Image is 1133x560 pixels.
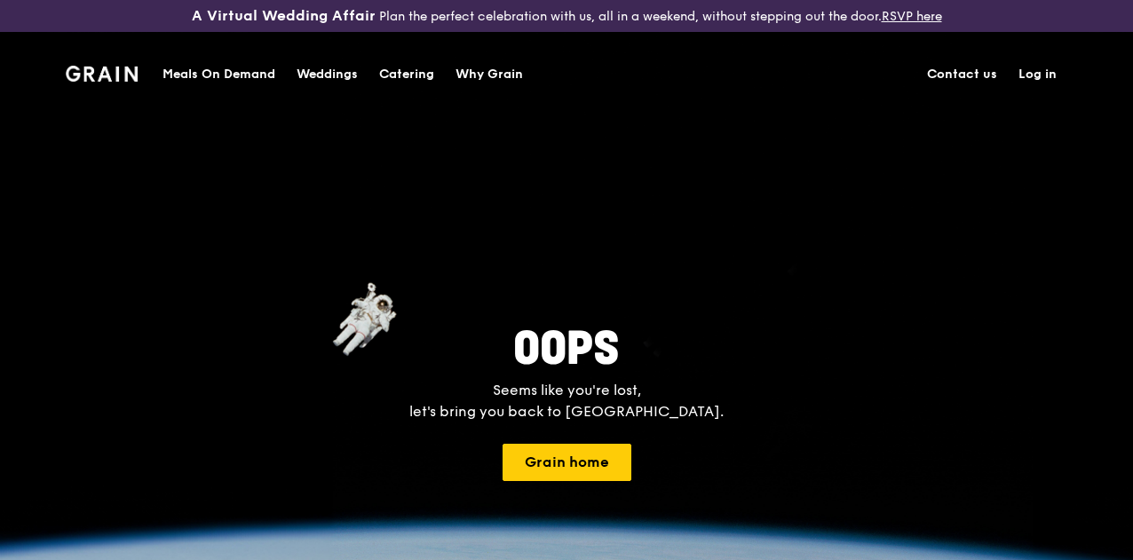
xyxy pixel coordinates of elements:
[1008,48,1067,101] a: Log in
[379,48,434,101] div: Catering
[456,48,523,101] div: Why Grain
[297,48,358,101] div: Weddings
[14,334,1119,366] h2: oops
[192,7,376,25] h3: A Virtual Wedding Affair
[503,444,631,481] button: Grain home
[14,380,1119,422] p: Seems like you're lost, let's bring you back to [GEOGRAPHIC_DATA].
[162,66,275,83] h1: Meals On Demand
[368,48,445,101] a: Catering
[286,48,368,101] a: Weddings
[66,46,138,99] a: GrainGrain
[882,9,942,24] a: RSVP here
[189,7,945,25] div: Plan the perfect celebration with us, all in a weekend, without stepping out the door.
[445,48,534,101] a: Why Grain
[66,66,138,82] img: Grain
[916,48,1008,101] a: Contact us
